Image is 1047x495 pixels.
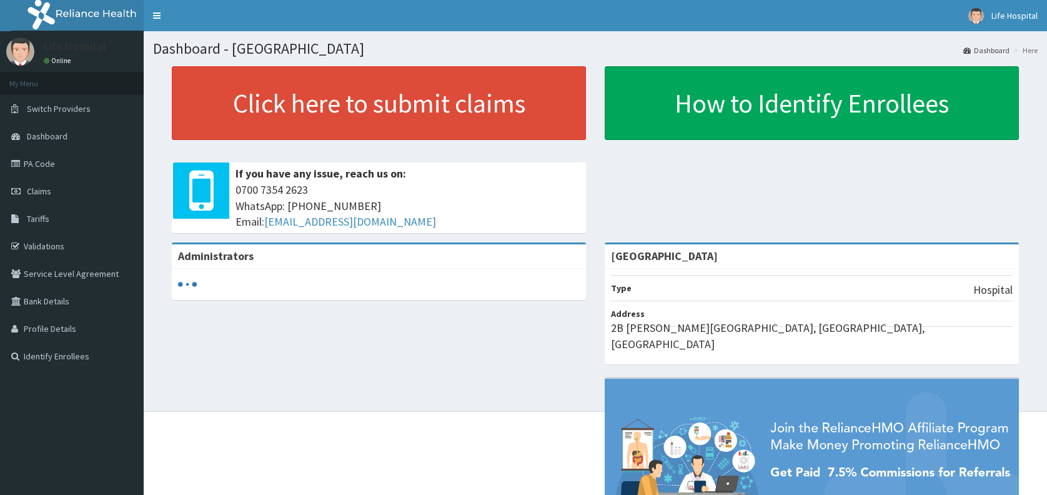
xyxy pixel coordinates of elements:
span: 0700 7354 2623 WhatsApp: [PHONE_NUMBER] Email: [236,182,580,230]
a: [EMAIL_ADDRESS][DOMAIN_NAME] [264,214,436,229]
b: Address [611,308,645,319]
h1: Dashboard - [GEOGRAPHIC_DATA] [153,41,1038,57]
img: User Image [968,8,984,24]
span: Switch Providers [27,103,91,114]
a: How to Identify Enrollees [605,66,1019,140]
li: Here [1011,45,1038,56]
span: Life Hospital [991,10,1038,21]
p: Hospital [973,282,1013,298]
a: Dashboard [963,45,1010,56]
p: Life Hospital [44,41,106,52]
span: Claims [27,186,51,197]
b: If you have any issue, reach us on: [236,166,406,181]
b: Administrators [178,249,254,263]
a: Online [44,56,74,65]
p: 2B [PERSON_NAME][GEOGRAPHIC_DATA], [GEOGRAPHIC_DATA], [GEOGRAPHIC_DATA] [611,320,1013,352]
strong: [GEOGRAPHIC_DATA] [611,249,718,263]
span: Dashboard [27,131,67,142]
a: Click here to submit claims [172,66,586,140]
svg: audio-loading [178,275,197,294]
span: Tariffs [27,213,49,224]
img: User Image [6,37,34,66]
b: Type [611,282,632,294]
